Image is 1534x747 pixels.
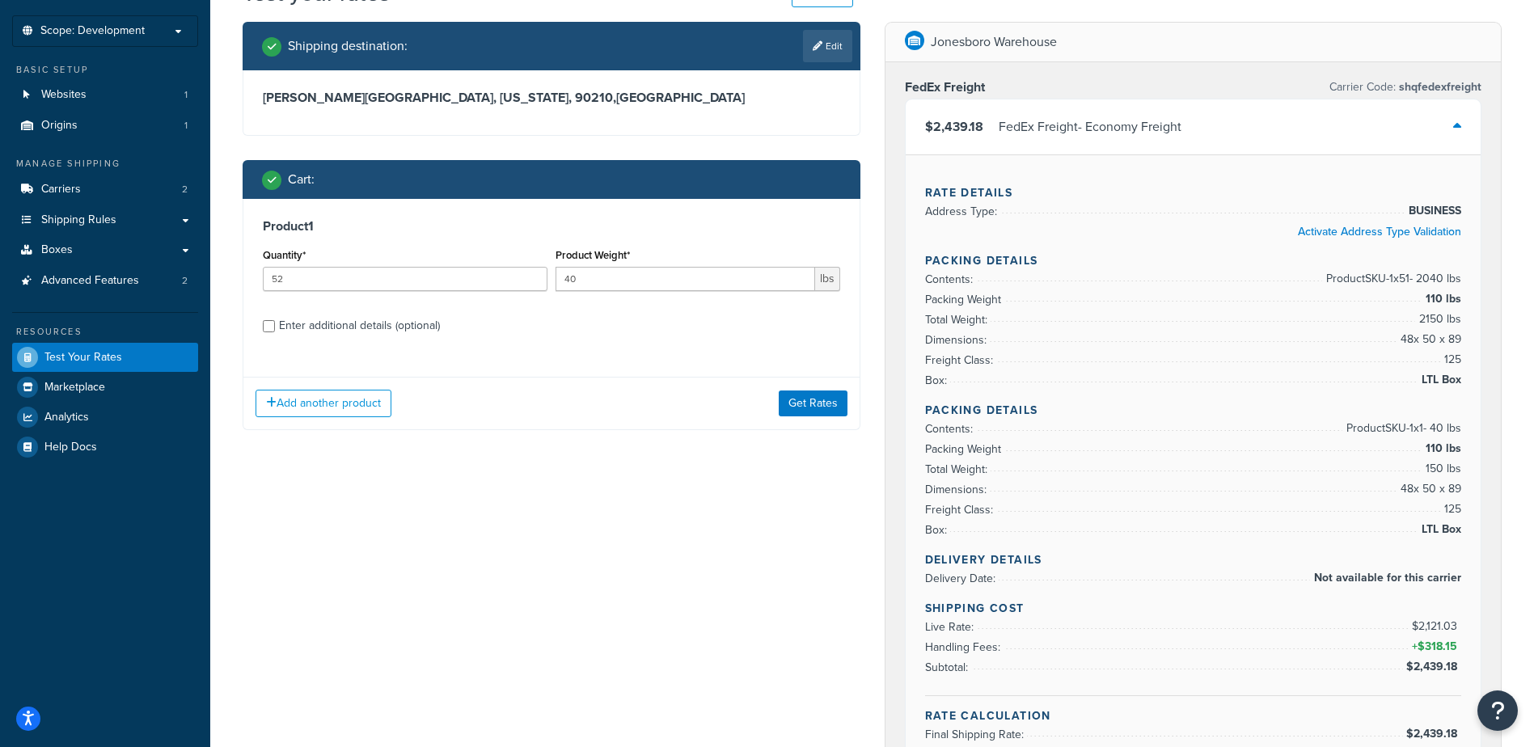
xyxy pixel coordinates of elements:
span: 2 [182,274,188,288]
h2: Cart : [288,172,315,187]
a: Analytics [12,403,198,432]
span: 150 lbs [1422,459,1461,479]
span: Total Weight: [925,461,991,478]
a: Boxes [12,235,198,265]
span: Marketplace [44,381,105,395]
span: Help Docs [44,441,97,454]
h3: Product 1 [263,218,840,234]
div: FedEx Freight - Economy Freight [999,116,1181,138]
span: Final Shipping Rate: [925,726,1028,743]
div: Basic Setup [12,63,198,77]
a: Advanced Features2 [12,266,198,296]
span: Scope: Development [40,24,145,38]
span: Test Your Rates [44,351,122,365]
span: 110 lbs [1422,289,1461,309]
div: Manage Shipping [12,157,198,171]
input: 0.00 [556,267,815,291]
span: Contents: [925,420,977,437]
span: 125 [1440,350,1461,369]
span: lbs [815,267,840,291]
h3: [PERSON_NAME][GEOGRAPHIC_DATA], [US_STATE], 90210 , [GEOGRAPHIC_DATA] [263,90,840,106]
span: Box: [925,372,951,389]
h3: FedEx Freight [905,79,985,95]
span: LTL Box [1418,370,1461,390]
span: 48 x 50 x 89 [1397,330,1461,349]
span: Box: [925,521,951,538]
span: + [1409,637,1461,656]
label: Quantity* [263,249,306,261]
li: Origins [12,111,198,141]
a: Origins1 [12,111,198,141]
span: Product SKU-1 x 51 - 2040 lbs [1322,269,1461,289]
span: Product SKU-1 x 1 - 40 lbs [1342,419,1461,438]
a: Help Docs [12,433,198,462]
span: 48 x 50 x 89 [1397,479,1461,499]
span: Freight Class: [925,352,997,369]
li: Carriers [12,175,198,205]
a: Shipping Rules [12,205,198,235]
label: Product Weight* [556,249,630,261]
span: 2 [182,183,188,196]
li: Advanced Features [12,266,198,296]
span: Freight Class: [925,501,997,518]
a: Marketplace [12,373,198,402]
div: Enter additional details (optional) [279,314,440,337]
h4: Rate Details [925,184,1462,201]
span: Address Type: [925,203,1001,220]
a: Activate Address Type Validation [1298,223,1461,240]
a: Websites1 [12,80,198,110]
span: Dimensions: [925,331,991,348]
span: 110 lbs [1422,439,1461,458]
a: Test Your Rates [12,343,198,372]
span: Boxes [41,243,73,257]
p: Carrier Code: [1329,76,1481,99]
h4: Shipping Cost [925,600,1462,617]
span: $2,439.18 [1406,725,1461,742]
span: Packing Weight [925,291,1005,308]
span: $318.15 [1418,638,1461,655]
h2: Shipping destination : [288,39,408,53]
p: Jonesboro Warehouse [931,31,1057,53]
span: Origins [41,119,78,133]
span: 2150 lbs [1415,310,1461,329]
li: Websites [12,80,198,110]
span: BUSINESS [1405,201,1461,221]
input: 0.0 [263,267,547,291]
span: $2,439.18 [1406,658,1461,675]
span: Advanced Features [41,274,139,288]
a: Edit [803,30,852,62]
span: Live Rate: [925,618,978,635]
span: Not available for this carrier [1310,568,1461,588]
span: Total Weight: [925,311,991,328]
span: 125 [1440,500,1461,519]
span: Websites [41,88,87,102]
span: Subtotal: [925,659,972,676]
span: Carriers [41,183,81,196]
h4: Rate Calculation [925,707,1462,724]
span: Analytics [44,411,89,424]
button: Get Rates [779,390,847,416]
span: $2,439.18 [925,117,983,136]
span: Dimensions: [925,481,991,498]
h4: Packing Details [925,402,1462,419]
a: Carriers2 [12,175,198,205]
button: Open Resource Center [1477,690,1518,731]
span: Shipping Rules [41,213,116,227]
h4: Packing Details [925,252,1462,269]
input: Enter additional details (optional) [263,320,275,332]
span: $2,121.03 [1412,618,1461,635]
span: Packing Weight [925,441,1005,458]
button: Add another product [256,390,391,417]
span: 1 [184,119,188,133]
span: LTL Box [1418,520,1461,539]
span: Handling Fees: [925,639,1004,656]
span: shqfedexfreight [1396,78,1481,95]
div: Resources [12,325,198,339]
h4: Delivery Details [925,551,1462,568]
